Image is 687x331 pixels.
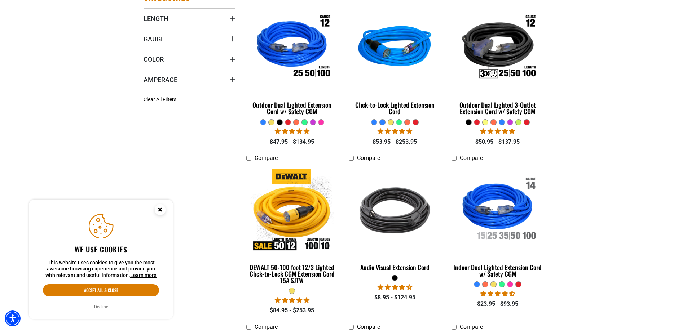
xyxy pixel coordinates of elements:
span: Gauge [144,35,164,43]
a: Outdoor Dual Lighted 3-Outlet Extension Cord w/ Safety CGM Outdoor Dual Lighted 3-Outlet Extensio... [452,3,543,119]
button: Decline [92,303,110,310]
a: Clear All Filters [144,96,179,103]
aside: Cookie Consent [29,200,173,320]
span: Compare [460,323,483,330]
img: Outdoor Dual Lighted Extension Cord w/ Safety CGM [247,6,338,89]
div: $53.95 - $253.95 [349,138,441,146]
img: Outdoor Dual Lighted 3-Outlet Extension Cord w/ Safety CGM [452,6,543,89]
span: Compare [357,323,380,330]
span: Compare [255,323,278,330]
img: DEWALT 50-100 foot 12/3 Lighted Click-to-Lock CGM Extension Cord 15A SJTW [247,169,338,251]
summary: Color [144,49,235,69]
summary: Amperage [144,70,235,90]
span: Compare [255,155,278,161]
div: $47.95 - $134.95 [246,138,338,146]
img: Indoor Dual Lighted Extension Cord w/ Safety CGM [452,169,543,251]
a: blue Click-to-Lock Lighted Extension Cord [349,3,441,119]
span: Compare [357,155,380,161]
div: $8.95 - $124.95 [349,293,441,302]
div: Audio Visual Extension Cord [349,264,441,270]
span: Color [144,55,164,63]
div: Outdoor Dual Lighted Extension Cord w/ Safety CGM [246,102,338,115]
div: $84.95 - $253.95 [246,306,338,315]
button: Close this option [147,200,173,222]
p: This website uses cookies to give you the most awesome browsing experience and provide you with r... [43,260,159,279]
span: Amperage [144,76,177,84]
img: black [349,169,440,251]
div: $23.95 - $93.95 [452,300,543,308]
div: Outdoor Dual Lighted 3-Outlet Extension Cord w/ Safety CGM [452,102,543,115]
span: Length [144,14,168,23]
div: DEWALT 50-100 foot 12/3 Lighted Click-to-Lock CGM Extension Cord 15A SJTW [246,264,338,283]
summary: Gauge [144,29,235,49]
span: 4.40 stars [480,290,515,297]
span: 4.87 stars [378,128,412,135]
span: 4.84 stars [275,297,309,304]
a: black Audio Visual Extension Cord [349,165,441,275]
span: 4.70 stars [378,284,412,291]
span: Compare [460,155,483,161]
button: Accept all & close [43,284,159,296]
h2: We use cookies [43,245,159,254]
div: Accessibility Menu [5,310,21,326]
div: Indoor Dual Lighted Extension Cord w/ Safety CGM [452,264,543,277]
summary: Length [144,8,235,28]
span: 4.81 stars [275,128,309,135]
img: blue [349,6,440,89]
div: $50.95 - $137.95 [452,138,543,146]
a: Outdoor Dual Lighted Extension Cord w/ Safety CGM Outdoor Dual Lighted Extension Cord w/ Safety CGM [246,3,338,119]
a: This website uses cookies to give you the most awesome browsing experience and provide you with r... [130,272,157,278]
span: 4.80 stars [480,128,515,135]
a: DEWALT 50-100 foot 12/3 Lighted Click-to-Lock CGM Extension Cord 15A SJTW DEWALT 50-100 foot 12/3... [246,165,338,288]
span: Clear All Filters [144,97,176,102]
div: Click-to-Lock Lighted Extension Cord [349,102,441,115]
a: Indoor Dual Lighted Extension Cord w/ Safety CGM Indoor Dual Lighted Extension Cord w/ Safety CGM [452,165,543,281]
